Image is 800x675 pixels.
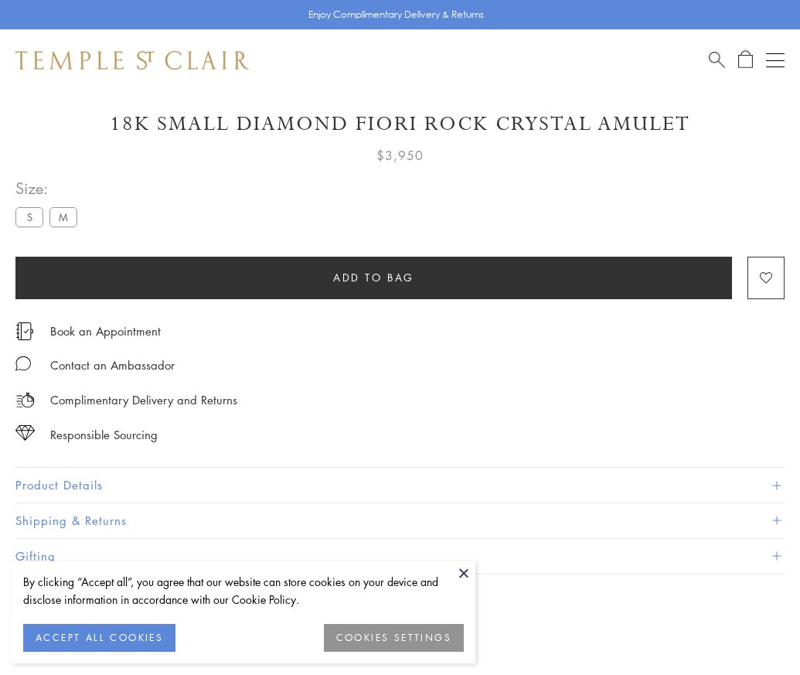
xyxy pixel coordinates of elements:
p: Complimentary Delivery and Returns [50,390,237,410]
button: Open navigation [766,51,785,70]
div: Contact an Ambassador [50,356,175,375]
button: Gifting [15,539,785,574]
img: icon_sourcing.svg [15,425,35,441]
button: Shipping & Returns [15,503,785,538]
a: Open Shopping Bag [738,50,753,70]
img: icon_delivery.svg [15,390,35,410]
div: By clicking “Accept all”, you agree that our website can store cookies on your device and disclos... [23,573,464,609]
a: Book an Appointment [50,322,161,339]
button: COOKIES SETTINGS [324,624,464,652]
label: S [15,207,43,227]
label: M [49,207,77,227]
button: Add to bag [15,257,732,299]
span: Size: [15,176,83,201]
h1: 18K Small Diamond Fiori Rock Crystal Amulet [15,111,785,138]
button: Product Details [15,468,785,503]
img: icon_appointment.svg [15,322,34,340]
span: Add to bag [333,269,414,286]
a: Search [709,50,725,70]
p: Enjoy Complimentary Delivery & Returns [308,7,484,22]
span: $3,950 [376,145,424,165]
img: Temple St. Clair [15,51,249,70]
img: MessageIcon-01_2.svg [15,356,31,371]
div: Responsible Sourcing [50,425,158,445]
button: ACCEPT ALL COOKIES [23,624,175,652]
